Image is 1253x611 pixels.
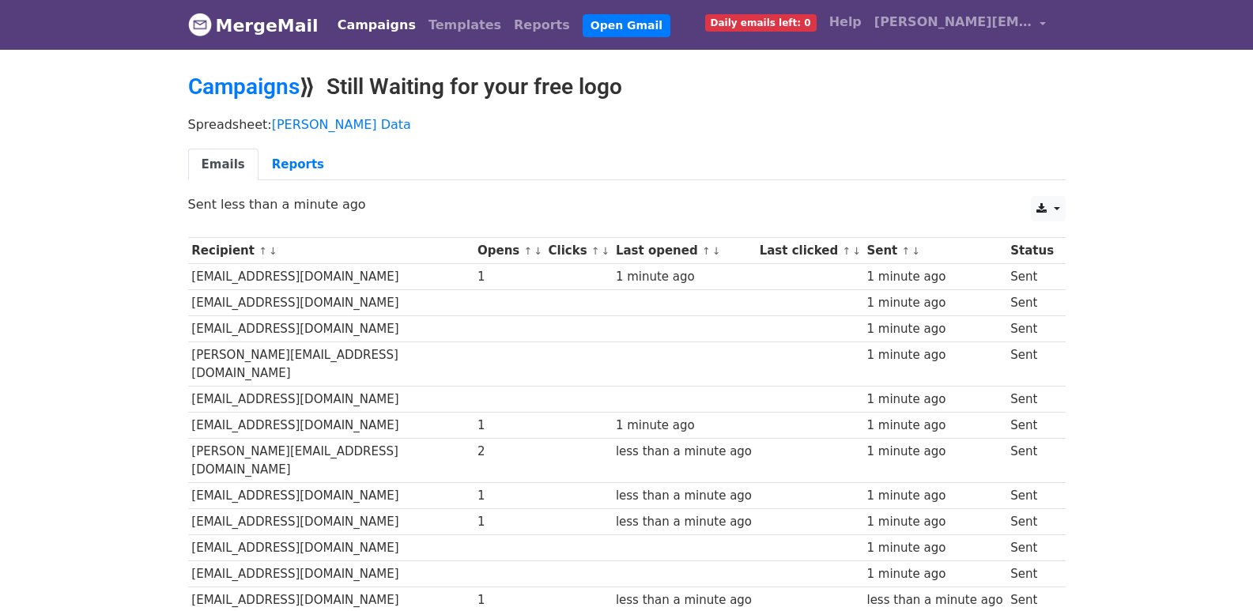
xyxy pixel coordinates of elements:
div: 1 minute ago [866,268,1002,286]
a: MergeMail [188,9,319,42]
a: ↓ [534,245,542,257]
td: [EMAIL_ADDRESS][DOMAIN_NAME] [188,482,474,508]
th: Opens [474,238,545,264]
a: ↑ [259,245,267,257]
div: 1 [477,513,541,531]
a: Open Gmail [583,14,670,37]
td: [EMAIL_ADDRESS][DOMAIN_NAME] [188,264,474,290]
h2: ⟫ Still Waiting for your free logo [188,74,1066,100]
td: [EMAIL_ADDRESS][DOMAIN_NAME] [188,290,474,316]
th: Last clicked [756,238,863,264]
td: Sent [1006,482,1057,508]
td: Sent [1006,387,1057,413]
div: less than a minute ago [616,487,752,505]
span: [PERSON_NAME][EMAIL_ADDRESS][DOMAIN_NAME] [874,13,1032,32]
a: ↓ [911,245,920,257]
td: [EMAIL_ADDRESS][DOMAIN_NAME] [188,413,474,439]
td: Sent [1006,316,1057,342]
td: Sent [1006,535,1057,561]
a: Emails [188,149,259,181]
td: Sent [1006,342,1057,387]
div: 2 [477,443,541,461]
td: Sent [1006,508,1057,534]
div: less than a minute ago [866,591,1002,609]
div: 1 minute ago [616,417,752,435]
div: 1 [477,591,541,609]
span: Daily emails left: 0 [705,14,817,32]
a: ↑ [842,245,851,257]
td: [EMAIL_ADDRESS][DOMAIN_NAME] [188,535,474,561]
div: less than a minute ago [616,513,752,531]
a: ↑ [702,245,711,257]
th: Recipient [188,238,474,264]
div: 1 [477,268,541,286]
div: less than a minute ago [616,443,752,461]
div: 1 [477,417,541,435]
a: Daily emails left: 0 [699,6,823,38]
div: 1 minute ago [866,320,1002,338]
td: Sent [1006,290,1057,316]
a: [PERSON_NAME] Data [272,117,411,132]
td: [EMAIL_ADDRESS][DOMAIN_NAME] [188,561,474,587]
p: Sent less than a minute ago [188,196,1066,213]
div: 1 minute ago [866,417,1002,435]
td: [PERSON_NAME][EMAIL_ADDRESS][DOMAIN_NAME] [188,342,474,387]
a: ↑ [591,245,600,257]
div: 1 minute ago [866,443,1002,461]
a: ↑ [523,245,532,257]
td: [EMAIL_ADDRESS][DOMAIN_NAME] [188,387,474,413]
div: 1 minute ago [866,565,1002,583]
a: Help [823,6,868,38]
th: Sent [863,238,1007,264]
th: Clicks [545,238,612,264]
a: [PERSON_NAME][EMAIL_ADDRESS][DOMAIN_NAME] [868,6,1053,43]
a: Reports [508,9,576,41]
div: 1 minute ago [866,487,1002,505]
p: Spreadsheet: [188,116,1066,133]
a: ↑ [902,245,911,257]
div: 1 minute ago [866,294,1002,312]
a: ↓ [852,245,861,257]
td: Sent [1006,439,1057,483]
a: Campaigns [188,74,300,100]
a: Campaigns [331,9,422,41]
img: MergeMail logo [188,13,212,36]
td: Sent [1006,561,1057,587]
a: ↓ [712,245,721,257]
div: less than a minute ago [616,591,752,609]
td: [EMAIL_ADDRESS][DOMAIN_NAME] [188,316,474,342]
td: Sent [1006,264,1057,290]
div: 1 minute ago [866,513,1002,531]
div: 1 minute ago [866,539,1002,557]
a: ↓ [269,245,277,257]
div: 1 minute ago [866,390,1002,409]
td: [PERSON_NAME][EMAIL_ADDRESS][DOMAIN_NAME] [188,439,474,483]
a: ↓ [602,245,610,257]
td: [EMAIL_ADDRESS][DOMAIN_NAME] [188,508,474,534]
div: 1 minute ago [866,346,1002,364]
div: 1 [477,487,541,505]
div: 1 minute ago [616,268,752,286]
a: Reports [259,149,338,181]
a: Templates [422,9,508,41]
th: Last opened [612,238,756,264]
td: Sent [1006,413,1057,439]
th: Status [1006,238,1057,264]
